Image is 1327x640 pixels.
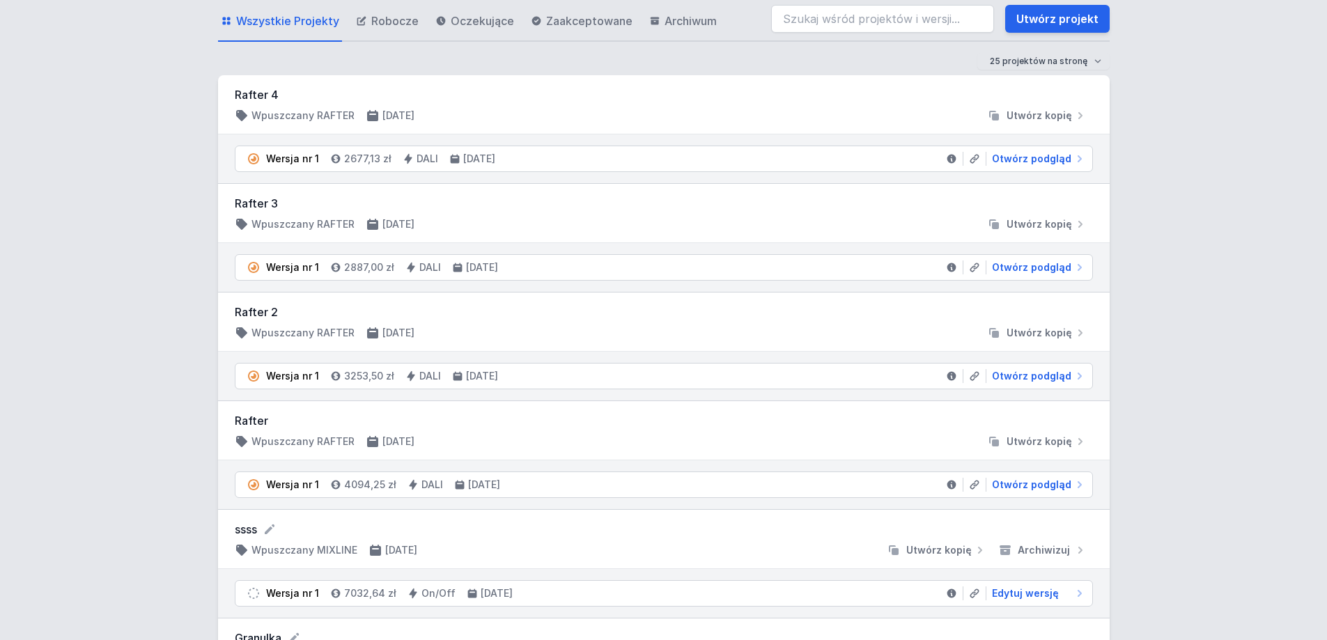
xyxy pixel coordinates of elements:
[981,217,1093,231] button: Utwórz kopię
[1007,326,1072,340] span: Utwórz kopię
[992,152,1071,166] span: Otwórz podgląd
[235,86,1093,103] h3: Rafter 4
[382,217,414,231] h4: [DATE]
[251,326,355,340] h4: Wpuszczany RAFTER
[992,586,1059,600] span: Edytuj wersję
[1007,109,1072,123] span: Utwórz kopię
[385,543,417,557] h4: [DATE]
[992,369,1071,383] span: Otwórz podgląd
[433,1,517,42] a: Oczekujące
[247,369,261,383] img: pending.svg
[646,1,720,42] a: Archiwum
[986,152,1087,166] a: Otwórz podgląd
[371,13,419,29] span: Robocze
[251,217,355,231] h4: Wpuszczany RAFTER
[236,13,339,29] span: Wszystkie Projekty
[986,369,1087,383] a: Otwórz podgląd
[981,326,1093,340] button: Utwórz kopię
[419,260,441,274] h4: DALI
[251,543,357,557] h4: Wpuszczany MIXLINE
[1005,5,1110,33] a: Utwórz projekt
[266,369,319,383] div: Wersja nr 1
[235,521,1093,538] form: ssss
[247,478,261,492] img: pending.svg
[771,5,994,33] input: Szukaj wśród projektów i wersji...
[247,152,261,166] img: pending.svg
[992,260,1071,274] span: Otwórz podgląd
[981,109,1093,123] button: Utwórz kopię
[1007,217,1072,231] span: Utwórz kopię
[353,1,421,42] a: Robocze
[382,435,414,448] h4: [DATE]
[986,586,1087,600] a: Edytuj wersję
[266,260,319,274] div: Wersja nr 1
[344,260,394,274] h4: 2887,00 zł
[218,1,342,42] a: Wszystkie Projekty
[235,195,1093,212] h3: Rafter 3
[665,13,717,29] span: Archiwum
[881,543,993,557] button: Utwórz kopię
[981,435,1093,448] button: Utwórz kopię
[344,478,396,492] h4: 4094,25 zł
[986,260,1087,274] a: Otwórz podgląd
[235,412,1093,429] h3: Rafter
[266,478,319,492] div: Wersja nr 1
[419,369,441,383] h4: DALI
[481,586,513,600] h4: [DATE]
[382,326,414,340] h4: [DATE]
[417,152,438,166] h4: DALI
[251,435,355,448] h4: Wpuszczany RAFTER
[344,152,391,166] h4: 2677,13 zł
[528,1,635,42] a: Zaakceptowane
[906,543,972,557] span: Utwórz kopię
[382,109,414,123] h4: [DATE]
[1007,435,1072,448] span: Utwórz kopię
[263,522,277,536] button: Edytuj nazwę projektu
[247,260,261,274] img: pending.svg
[251,109,355,123] h4: Wpuszczany RAFTER
[986,478,1087,492] a: Otwórz podgląd
[1018,543,1070,557] span: Archiwizuj
[235,304,1093,320] h3: Rafter 2
[466,369,498,383] h4: [DATE]
[993,543,1093,557] button: Archiwizuj
[421,586,456,600] h4: On/Off
[466,260,498,274] h4: [DATE]
[344,369,394,383] h4: 3253,50 zł
[546,13,633,29] span: Zaakceptowane
[468,478,500,492] h4: [DATE]
[266,152,319,166] div: Wersja nr 1
[451,13,514,29] span: Oczekujące
[344,586,396,600] h4: 7032,64 zł
[266,586,319,600] div: Wersja nr 1
[247,586,261,600] img: draft.svg
[421,478,443,492] h4: DALI
[463,152,495,166] h4: [DATE]
[992,478,1071,492] span: Otwórz podgląd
